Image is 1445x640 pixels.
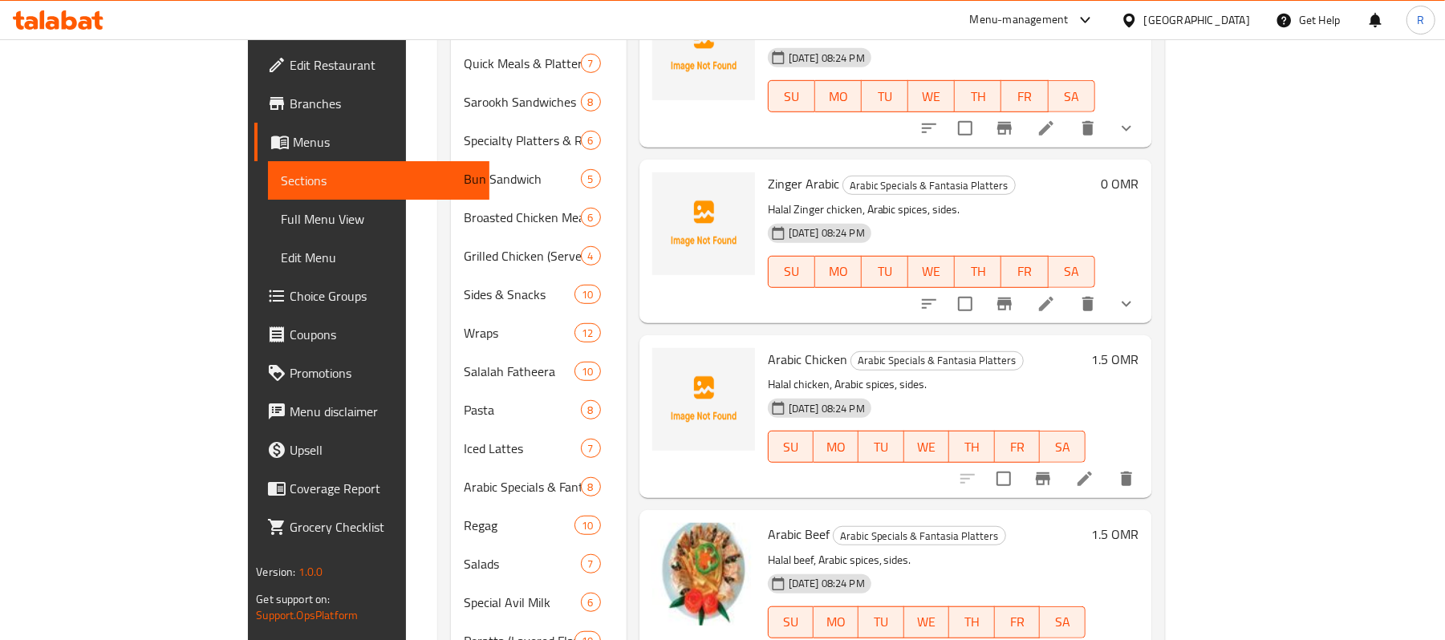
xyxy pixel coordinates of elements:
h6: 1.5 OMR [1092,523,1139,545]
span: Arabic Chicken [768,347,847,371]
button: SA [1040,431,1085,463]
span: TU [865,610,897,634]
span: Salalah Fatheera [464,362,574,381]
span: TU [868,260,902,283]
div: Special Avil Milk6 [451,583,626,622]
span: Bun Sandwich [464,169,580,188]
div: items [581,92,601,111]
span: Full Menu View [281,209,477,229]
span: 10 [575,287,599,302]
div: Sides & Snacks10 [451,275,626,314]
button: FR [995,431,1040,463]
span: MO [822,85,855,108]
div: Iced Lattes7 [451,429,626,468]
button: SU [768,431,814,463]
div: Specialty Platters & Rolls6 [451,121,626,160]
span: Grilled Chicken (Served as Platters or Meals) [464,246,580,265]
a: Menus [254,123,489,161]
span: SA [1046,610,1078,634]
div: items [581,208,601,227]
a: Support.OpsPlatform [256,605,358,626]
span: 6 [582,133,600,148]
span: FR [1008,85,1041,108]
button: TH [955,256,1001,288]
span: Regag [464,516,574,535]
button: FR [1001,80,1048,112]
span: 10 [575,364,599,379]
span: SU [775,85,809,108]
span: SU [775,260,809,283]
span: Iced Lattes [464,439,580,458]
a: Branches [254,84,489,123]
span: Broasted Chicken Meals [464,208,580,227]
span: Get support on: [256,589,330,610]
span: R [1417,11,1424,29]
a: Grocery Checklist [254,508,489,546]
span: Pasta [464,400,580,419]
a: Edit Restaurant [254,46,489,84]
button: TH [955,80,1001,112]
span: 8 [582,480,600,495]
div: items [581,169,601,188]
span: Menus [293,132,477,152]
span: 7 [582,56,600,71]
span: Edit Menu [281,248,477,267]
div: items [574,285,600,304]
button: WE [904,606,949,638]
span: Edit Restaurant [290,55,477,75]
span: WE [915,85,948,108]
span: [DATE] 08:24 PM [782,225,871,241]
span: MO [822,260,855,283]
span: Sides & Snacks [464,285,574,304]
button: TU [858,606,903,638]
a: Coupons [254,315,489,354]
span: Version: [256,561,295,582]
span: TH [956,435,988,459]
span: Select to update [987,462,1021,496]
a: Edit Menu [268,238,489,277]
button: TH [949,606,994,638]
span: [DATE] 08:24 PM [782,401,871,416]
span: Arabic Beef [768,522,830,546]
div: Salalah Fatheera10 [451,352,626,391]
div: Wraps12 [451,314,626,352]
div: items [581,246,601,265]
span: WE [915,260,948,283]
span: TH [961,260,995,283]
div: Salads [464,554,580,573]
button: TH [949,431,994,463]
span: Grocery Checklist [290,517,477,537]
p: Halal chicken, Arabic spices, sides. [768,375,1086,395]
img: Arabic Chicken [652,348,755,451]
button: SU [768,606,814,638]
div: Quick Meals & Platters [464,54,580,73]
span: 8 [582,95,600,110]
span: [DATE] 08:24 PM [782,51,871,66]
div: Grilled Chicken (Served as Platters or Meals)4 [451,237,626,275]
div: Broasted Chicken Meals6 [451,198,626,237]
span: Branches [290,94,477,113]
img: Zinger Arabic [652,172,755,275]
span: SA [1046,435,1078,459]
span: Arabic Specials & Fantasia Platters [464,477,580,496]
a: Edit menu item [1075,469,1094,488]
span: MO [820,610,852,634]
span: 1.0.0 [298,561,323,582]
div: Arabic Specials & Fantasia Platters [850,351,1024,371]
span: Coverage Report [290,479,477,498]
button: SA [1040,606,1085,638]
span: Arabic Specials & Fantasia Platters [843,176,1015,195]
a: Full Menu View [268,200,489,238]
div: items [574,323,600,342]
span: SA [1055,85,1089,108]
span: Zinger Arabic [768,172,839,196]
span: SU [775,610,807,634]
div: Bun Sandwich5 [451,160,626,198]
div: Arabic Specials & Fantasia Platters8 [451,468,626,506]
span: Wraps [464,323,574,342]
svg: Show Choices [1117,119,1136,138]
